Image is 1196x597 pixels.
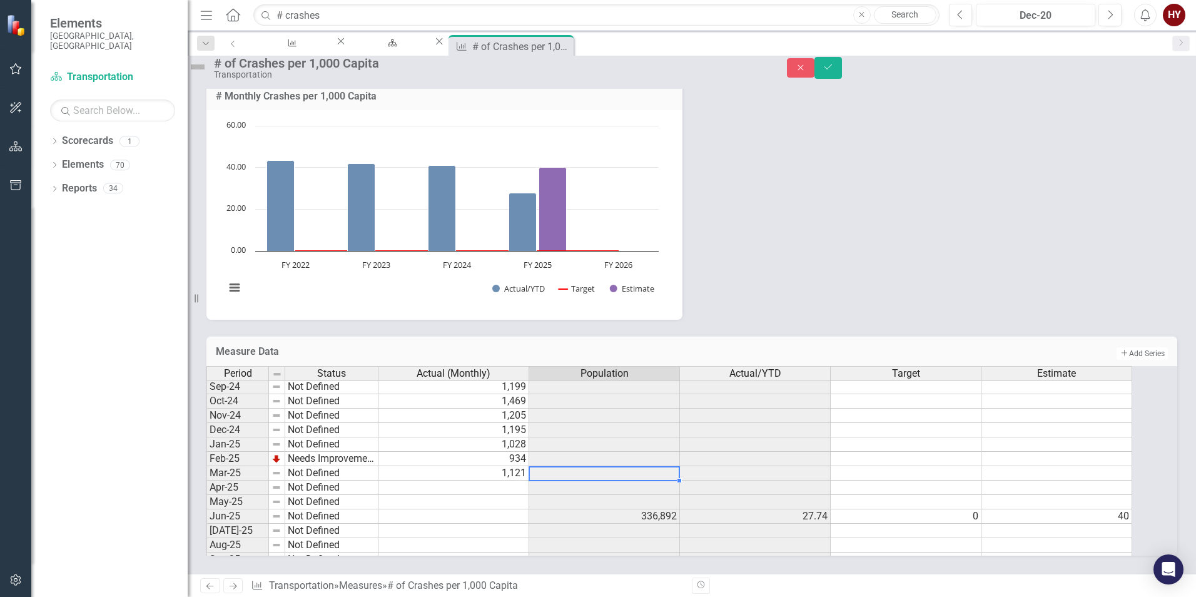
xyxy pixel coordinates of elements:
a: Scorecards [62,134,113,148]
div: Dec-20 [980,8,1091,23]
h3: # Monthly Crashes per 1,000 Capita [216,91,673,102]
td: Not Defined [285,524,378,538]
td: 1,199 [378,380,529,394]
td: [DATE]-25 [206,524,269,538]
text: FY 2024 [443,259,472,270]
text: FY 2023 [362,259,390,270]
button: Show Estimate [610,283,654,294]
td: 27.74 [680,509,831,524]
path: FY 2025 , 40. Estimate. [539,168,567,252]
div: Master Scorecard [358,47,422,63]
span: Population [580,368,629,379]
span: Status [317,368,346,379]
td: 1,469 [378,394,529,409]
button: Dec-20 [976,4,1095,26]
td: 336,892 [529,509,680,524]
span: Actual/YTD [729,368,781,379]
td: Not Defined [285,509,378,524]
div: # of Crashes per 1,000 Capita [387,579,518,591]
td: May-25 [206,495,269,509]
a: Measures [339,579,382,591]
g: Target, series 2 of 3. Line with 5 data points. [293,248,621,253]
div: # of Crashes per 1,000 Capita [472,39,570,54]
img: 8DAGhfEEPCf229AAAAAElFTkSuQmCC [271,468,281,478]
td: Jan-25 [206,437,269,452]
div: Open Intercom Messenger [1153,554,1183,584]
text: 60.00 [226,119,246,130]
img: 8DAGhfEEPCf229AAAAAElFTkSuQmCC [271,439,281,449]
path: FY 2022, 43.44026542. Actual/YTD. [267,161,295,252]
td: Not Defined [285,466,378,481]
text: FY 2022 [281,259,310,270]
td: Not Defined [285,538,378,553]
img: 8DAGhfEEPCf229AAAAAElFTkSuQmCC [271,396,281,406]
a: Master Scorecard [347,35,433,51]
img: 8DAGhfEEPCf229AAAAAElFTkSuQmCC [271,554,281,564]
div: 34 [103,183,123,194]
div: Chart. Highcharts interactive chart. [219,120,670,307]
td: Not Defined [285,495,378,509]
td: 1,195 [378,423,529,437]
td: Mar-25 [206,466,269,481]
span: Actual (Monthly) [417,368,490,379]
td: Oct-24 [206,394,269,409]
td: Aug-25 [206,538,269,553]
text: 20.00 [226,202,246,213]
input: Search Below... [50,99,175,121]
td: 40 [981,509,1132,524]
text: FY 2025 [524,259,552,270]
a: # Signals analyzed [246,35,335,51]
div: » » [251,579,682,593]
td: Sep-25 [206,553,269,567]
a: Transportation [50,70,175,84]
td: Not Defined [285,423,378,437]
img: 8DAGhfEEPCf229AAAAAElFTkSuQmCC [272,369,282,379]
td: Not Defined [285,380,378,394]
td: 1,121 [378,466,529,481]
img: 8DAGhfEEPCf229AAAAAElFTkSuQmCC [271,382,281,392]
td: Nov-24 [206,409,269,423]
img: 8DAGhfEEPCf229AAAAAElFTkSuQmCC [271,526,281,536]
text: FY 2026 [604,259,632,270]
a: Reports [62,181,97,196]
img: 8DAGhfEEPCf229AAAAAElFTkSuQmCC [271,482,281,492]
img: 8DAGhfEEPCf229AAAAAElFTkSuQmCC [271,497,281,507]
td: Apr-25 [206,481,269,495]
div: # Signals analyzed [257,47,323,63]
img: 8DAGhfEEPCf229AAAAAElFTkSuQmCC [271,411,281,421]
td: Not Defined [285,553,378,567]
td: 0 [831,509,981,524]
button: HY [1163,4,1185,26]
td: Not Defined [285,481,378,495]
span: Period [224,368,252,379]
div: Transportation [214,70,762,79]
svg: Interactive chart [219,120,665,307]
span: Target [892,368,920,379]
td: Feb-25 [206,452,269,466]
td: 1,028 [378,437,529,452]
path: FY 2023, 41.96003467. Actual/YTD. [348,164,375,252]
input: Search ClearPoint... [253,4,940,26]
a: Transportation [269,579,334,591]
button: View chart menu, Chart [226,279,243,297]
span: Elements [50,16,175,31]
td: Not Defined [285,409,378,423]
img: 8DAGhfEEPCf229AAAAAElFTkSuQmCC [271,540,281,550]
td: Not Defined [285,437,378,452]
td: 934 [378,452,529,466]
path: FY 2025 , 27.73589162. Actual/YTD. [509,193,537,252]
a: Search [874,6,936,24]
td: Not Defined [285,394,378,409]
small: [GEOGRAPHIC_DATA], [GEOGRAPHIC_DATA] [50,31,175,51]
button: Show Target [559,283,595,294]
img: TnMDeAgwAPMxUmUi88jYAAAAAElFTkSuQmCC [271,454,281,464]
span: Estimate [1037,368,1076,379]
div: # of Crashes per 1,000 Capita [214,56,762,70]
h3: Measure Data [216,346,740,357]
button: Show Actual/YTD [492,283,545,294]
img: Not Defined [188,57,208,77]
td: Needs Improvement [285,452,378,466]
div: 1 [119,136,139,146]
path: FY 2024, 41.07547819. Actual/YTD. [428,166,456,252]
